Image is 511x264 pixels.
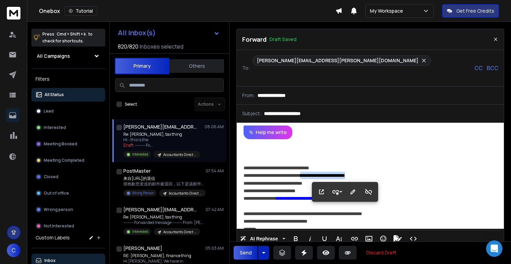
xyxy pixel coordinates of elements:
p: 07:54 AM [206,168,224,174]
p: 05:03 AM [205,246,224,251]
button: All Status [31,88,105,102]
button: Wrong person [31,203,105,216]
button: Bold (⌘B) [289,232,302,246]
button: Out of office [31,186,105,200]
label: Select [125,102,137,107]
p: To: [242,65,250,71]
p: Inbox [44,258,56,263]
p: From: [242,92,255,99]
button: Code View [407,232,420,246]
button: Closed [31,170,105,184]
h3: Filters [31,74,105,84]
button: Get Free Credits [442,4,499,18]
p: Draft Saved [270,36,296,43]
p: Not Interested [44,223,74,229]
h1: [PERSON_NAME] [123,245,162,252]
p: RE: [PERSON_NAME], finance thing [123,253,205,259]
button: All Inbox(s) [112,26,225,40]
p: Accountants Direct #1 | AI [169,191,202,196]
button: Emoticons [377,232,390,246]
button: Others [169,58,224,74]
p: [PERSON_NAME][EMAIL_ADDRESS][PERSON_NAME][DOMAIN_NAME] [257,57,418,64]
p: Out of office [44,190,69,196]
p: Wrong Person [132,190,154,196]
button: Edit Link [346,185,359,199]
h3: Custom Labels [36,234,70,241]
p: Interested [44,125,66,130]
p: Re: [PERSON_NAME], tax thing [123,214,205,220]
p: 07:42 AM [206,207,224,212]
p: My Workspace [370,8,406,14]
button: Not Interested [31,219,105,233]
button: AI Rephrase [239,232,287,246]
h1: All Campaigns [37,53,70,60]
p: Press to check for shortcuts. [42,31,93,44]
p: Wrong person [44,207,73,212]
p: Meeting Completed [44,158,84,163]
p: Hi [PERSON_NAME]. We have in [123,259,205,264]
p: 来自[URL]的退信 [123,176,205,181]
p: Subject: [242,110,261,117]
span: 820 / 820 [118,42,138,51]
p: 08:06 AM [205,124,224,130]
span: Cmd + Shift + k [56,30,87,38]
button: Insert Image (⌘P) [362,232,375,246]
p: Get Free Credits [456,8,494,14]
button: Signature [391,232,404,246]
button: Unlink [362,185,375,199]
button: Italic (⌘I) [304,232,317,246]
p: ---------- Forwarded message --------- From: [PERSON_NAME] [123,220,205,225]
h3: Inboxes selected [140,42,183,51]
button: Primary [115,58,169,74]
button: Lead [31,104,105,118]
span: ---------- Fo ... [135,142,153,148]
div: Onebox [39,6,335,16]
p: BCC [487,64,498,72]
button: Discard Draft [361,246,402,260]
button: Style [331,185,344,199]
p: Forward [242,35,267,44]
p: All Status [44,92,64,97]
button: Help me write [244,126,292,139]
h1: [PERSON_NAME][EMAIL_ADDRESS][DOMAIN_NAME] [123,123,198,130]
p: CC [474,64,483,72]
h1: [PERSON_NAME][EMAIL_ADDRESS][PERSON_NAME][DOMAIN_NAME] [123,206,198,213]
div: Open Intercom Messenger [486,240,502,257]
button: Interested [31,121,105,134]
button: C [7,243,20,257]
p: Lead [44,108,54,114]
button: Meeting Booked [31,137,105,151]
p: Hi - this is the [123,137,200,143]
button: Send [234,246,258,260]
button: Insert Link (⌘K) [348,232,361,246]
button: Open Link [315,185,328,199]
p: Closed [44,174,58,180]
button: Tutorial [64,6,97,16]
h1: All Inbox(s) [118,29,156,36]
p: Interested [132,152,148,157]
p: 很抱歉您发送的邮件被退回，以下是该邮件的相关信息： 被退回邮件 主 题：[PERSON_NAME], bookkeeping setup 时 [123,181,205,187]
button: More Text [332,232,345,246]
p: Accountants Direct #1 | AI [163,152,196,157]
p: Re: [PERSON_NAME], tax thing [123,132,200,137]
span: AI Rephrase [249,236,279,242]
p: Accountants Direct #1 | AI [163,229,196,235]
h1: PostMaster [123,168,151,174]
span: Draft: [123,142,134,148]
button: Meeting Completed [31,154,105,167]
button: All Campaigns [31,49,105,63]
p: Meeting Booked [44,141,77,147]
p: Interested [132,229,148,234]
